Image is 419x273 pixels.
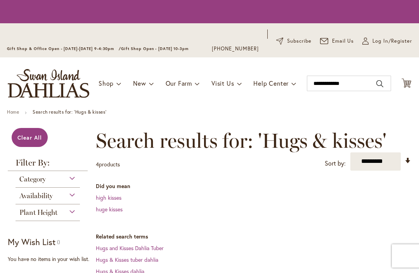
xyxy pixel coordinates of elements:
[96,244,164,252] a: Hugs and Kisses Dahlia Tuber
[212,45,259,53] a: [PHONE_NUMBER]
[325,156,346,171] label: Sort by:
[96,182,411,190] dt: Did you mean
[12,128,48,147] a: Clear All
[19,192,53,200] span: Availability
[99,79,114,87] span: Shop
[8,236,55,247] strong: My Wish List
[7,46,121,51] span: Gift Shop & Office Open - [DATE]-[DATE] 9-4:30pm /
[253,79,289,87] span: Help Center
[19,208,57,217] span: Plant Height
[96,158,120,171] p: products
[96,233,411,240] dt: Related search terms
[8,255,92,263] div: You have no items in your wish list.
[376,78,383,90] button: Search
[17,134,42,141] span: Clear All
[8,159,88,171] strong: Filter By:
[96,161,99,168] span: 4
[166,79,192,87] span: Our Farm
[133,79,146,87] span: New
[8,69,89,98] a: store logo
[19,175,46,183] span: Category
[33,109,106,115] strong: Search results for: 'Hugs & kisses'
[372,37,412,45] span: Log In/Register
[320,37,354,45] a: Email Us
[121,46,189,51] span: Gift Shop Open - [DATE] 10-3pm
[96,206,123,213] a: huge kisses
[6,245,28,267] iframe: Launch Accessibility Center
[332,37,354,45] span: Email Us
[96,129,386,152] span: Search results for: 'Hugs & kisses'
[7,109,19,115] a: Home
[96,194,121,201] a: high kisses
[276,37,312,45] a: Subscribe
[287,37,312,45] span: Subscribe
[211,79,234,87] span: Visit Us
[362,37,412,45] a: Log In/Register
[96,256,158,263] a: Hugs & Kisses tuber dahlia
